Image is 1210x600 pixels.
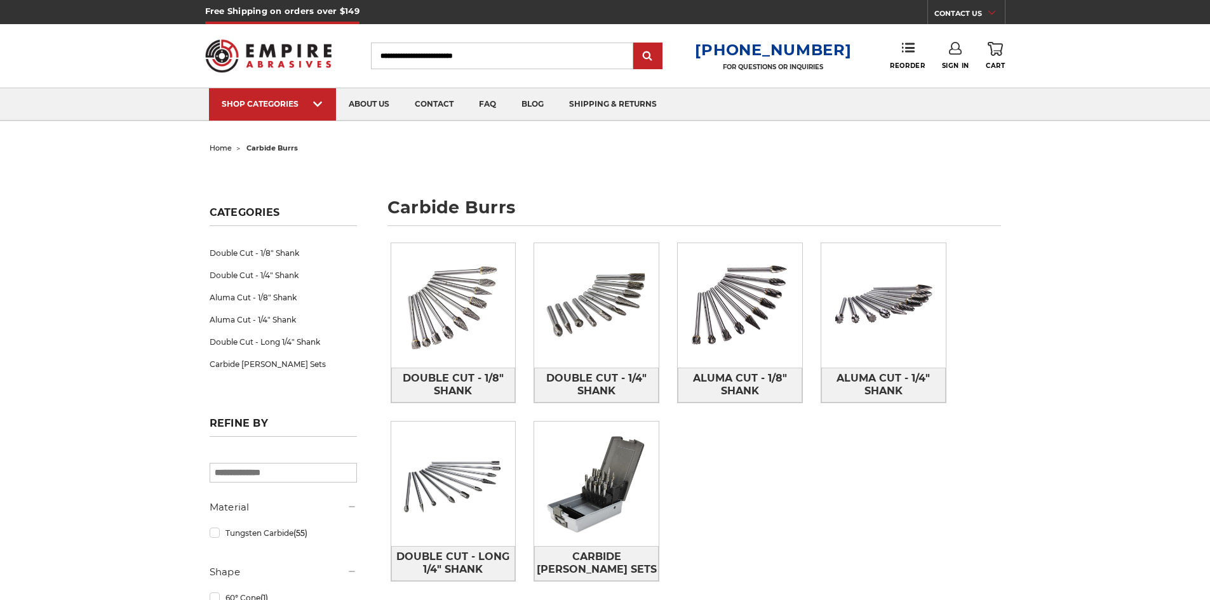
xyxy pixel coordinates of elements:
[535,368,658,402] span: Double Cut - 1/4" Shank
[986,62,1005,70] span: Cart
[890,62,925,70] span: Reorder
[205,31,332,81] img: Empire Abrasives
[391,422,516,546] img: Double Cut - Long 1/4" Shank
[942,62,969,70] span: Sign In
[402,88,466,121] a: contact
[210,564,357,580] h5: Shape
[534,422,659,546] img: Carbide Burr Sets
[210,286,357,309] a: Aluma Cut - 1/8" Shank
[695,41,851,59] a: [PHONE_NUMBER]
[678,368,802,403] a: Aluma Cut - 1/8" Shank
[391,243,516,368] img: Double Cut - 1/8" Shank
[695,63,851,71] p: FOR QUESTIONS OR INQUIRIES
[534,368,659,403] a: Double Cut - 1/4" Shank
[210,264,357,286] a: Double Cut - 1/4" Shank
[821,243,946,368] img: Aluma Cut - 1/4" Shank
[392,546,515,580] span: Double Cut - Long 1/4" Shank
[678,243,802,368] img: Aluma Cut - 1/8" Shank
[387,199,1001,226] h1: carbide burrs
[822,368,945,402] span: Aluma Cut - 1/4" Shank
[210,206,357,226] h5: Categories
[336,88,402,121] a: about us
[392,368,515,402] span: Double Cut - 1/8" Shank
[556,88,669,121] a: shipping & returns
[210,309,357,331] a: Aluma Cut - 1/4" Shank
[210,417,357,437] h5: Refine by
[210,522,357,544] a: Tungsten Carbide
[821,368,946,403] a: Aluma Cut - 1/4" Shank
[210,500,357,515] h5: Material
[986,42,1005,70] a: Cart
[210,242,357,264] a: Double Cut - 1/8" Shank
[222,99,323,109] div: SHOP CATEGORIES
[534,546,659,581] a: Carbide [PERSON_NAME] Sets
[509,88,556,121] a: blog
[534,243,659,368] img: Double Cut - 1/4" Shank
[210,331,357,353] a: Double Cut - Long 1/4" Shank
[246,143,298,152] span: carbide burrs
[391,368,516,403] a: Double Cut - 1/8" Shank
[890,42,925,69] a: Reorder
[391,546,516,581] a: Double Cut - Long 1/4" Shank
[293,528,307,538] span: (55)
[635,44,661,69] input: Submit
[210,353,357,375] a: Carbide [PERSON_NAME] Sets
[678,368,802,402] span: Aluma Cut - 1/8" Shank
[535,546,658,580] span: Carbide [PERSON_NAME] Sets
[934,6,1005,24] a: CONTACT US
[466,88,509,121] a: faq
[210,143,232,152] a: home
